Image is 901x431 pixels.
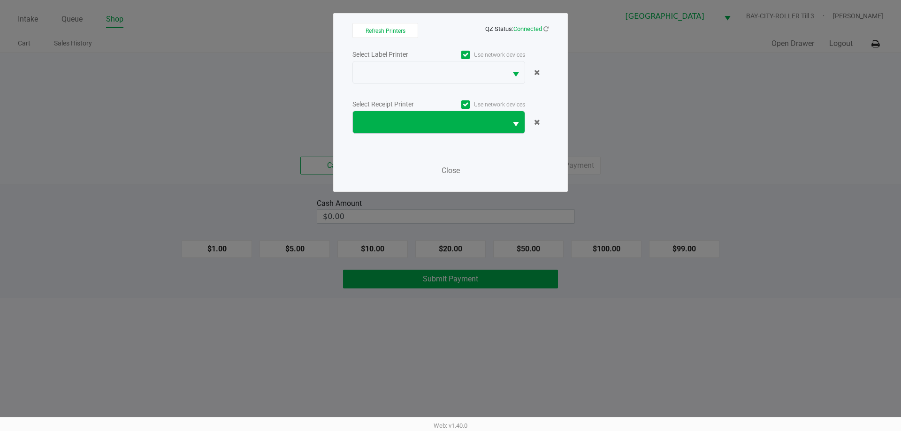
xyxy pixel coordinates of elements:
[513,25,542,32] span: Connected
[439,100,525,109] label: Use network devices
[442,166,460,175] span: Close
[352,23,418,38] button: Refresh Printers
[507,111,525,133] button: Select
[366,28,405,34] span: Refresh Printers
[507,61,525,83] button: Select
[485,25,549,32] span: QZ Status:
[434,422,467,429] span: Web: v1.40.0
[439,51,525,59] label: Use network devices
[436,161,465,180] button: Close
[352,50,439,60] div: Select Label Printer
[352,99,439,109] div: Select Receipt Printer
